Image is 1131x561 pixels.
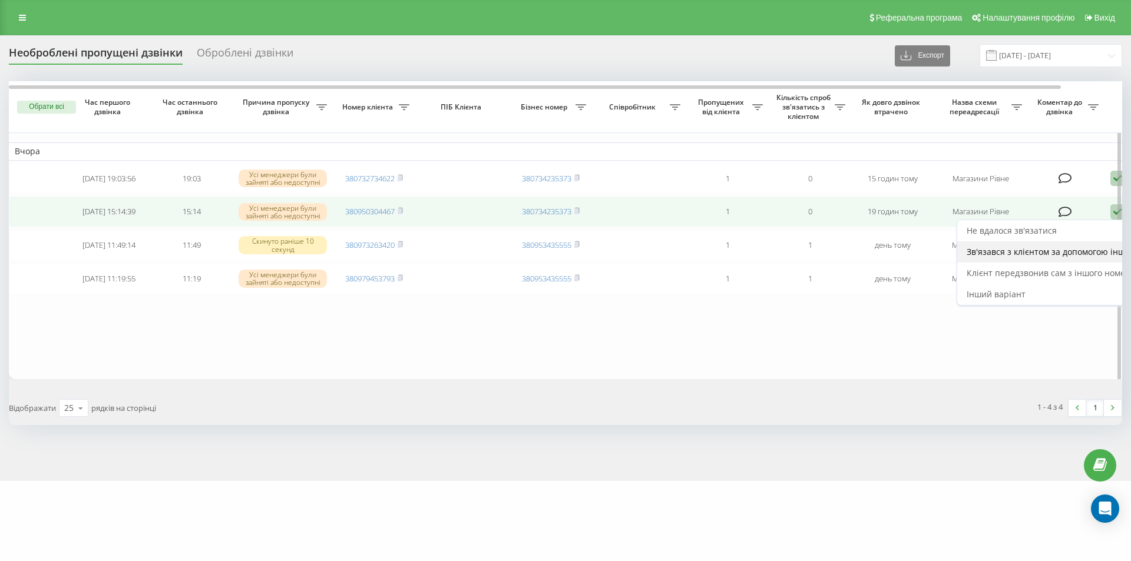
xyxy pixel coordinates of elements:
a: 380734235373 [522,206,571,217]
span: Коментар до дзвінка [1034,98,1088,116]
span: Налаштування профілю [983,13,1074,22]
span: Причина пропуску дзвінка [239,98,316,116]
td: 15:14 [150,196,233,227]
td: 11:19 [150,263,233,294]
span: Як довго дзвінок втрачено [861,98,924,116]
div: Усі менеджери були зайняті або недоступні [239,170,327,187]
button: Експорт [895,45,950,67]
div: Скинуто раніше 10 секунд [239,236,327,254]
span: Не вдалося зв'язатися [967,225,1057,236]
td: [DATE] 11:19:55 [68,263,150,294]
span: Пропущених від клієнта [692,98,752,116]
td: Магазини Рівне [934,163,1028,194]
td: [DATE] 15:14:39 [68,196,150,227]
td: 19 годин тому [851,196,934,227]
span: Відображати [9,403,56,413]
td: [DATE] 19:03:56 [68,163,150,194]
a: 380973263420 [345,240,395,250]
span: Час першого дзвінка [77,98,141,116]
td: 19:03 [150,163,233,194]
td: 1 [686,263,769,294]
div: Усі менеджери були зайняті або недоступні [239,270,327,287]
button: Обрати всі [17,101,76,114]
a: 380734235373 [522,173,571,184]
div: 25 [64,402,74,414]
span: рядків на сторінці [91,403,156,413]
td: Магазини Луцьк [934,230,1028,261]
td: 15 годин тому [851,163,934,194]
span: Вихід [1094,13,1115,22]
a: 380979453793 [345,273,395,284]
span: Інший варіант [967,288,1026,300]
td: 1 [769,230,851,261]
td: 1 [686,163,769,194]
span: Бізнес номер [515,102,576,112]
a: 380732734622 [345,173,395,184]
span: Назва схеми переадресації [940,98,1011,116]
td: 1 [769,263,851,294]
div: Оброблені дзвінки [197,47,293,65]
span: Час останнього дзвінка [160,98,223,116]
div: Усі менеджери були зайняті або недоступні [239,203,327,221]
td: 0 [769,196,851,227]
td: 0 [769,163,851,194]
td: день тому [851,263,934,294]
span: Співробітник [598,102,670,112]
span: Номер клієнта [339,102,399,112]
td: Магазини Луцьк [934,263,1028,294]
a: 1 [1086,400,1104,416]
span: Реферальна програма [876,13,963,22]
td: Магазини Рівне [934,196,1028,227]
div: 1 - 4 з 4 [1037,401,1063,413]
a: 380953435555 [522,240,571,250]
td: 1 [686,230,769,261]
div: Необроблені пропущені дзвінки [9,47,183,65]
td: день тому [851,230,934,261]
a: 380953435555 [522,273,571,284]
td: 1 [686,196,769,227]
div: Open Intercom Messenger [1091,494,1119,523]
a: 380950304467 [345,206,395,217]
td: 11:49 [150,230,233,261]
td: [DATE] 11:49:14 [68,230,150,261]
span: Кількість спроб зв'язатись з клієнтом [775,93,835,121]
span: ПІБ Клієнта [425,102,500,112]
